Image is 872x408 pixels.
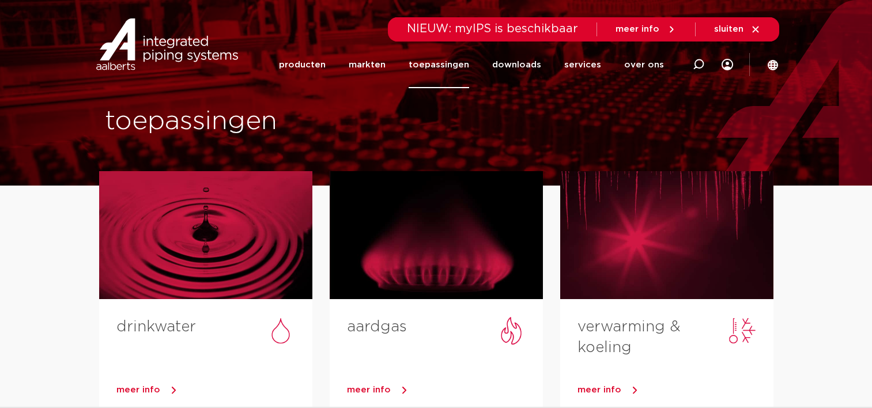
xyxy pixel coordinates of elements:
[347,319,407,334] a: aardgas
[116,386,160,394] span: meer info
[279,41,326,88] a: producten
[616,25,659,33] span: meer info
[409,41,469,88] a: toepassingen
[407,23,578,35] span: NIEUW: myIPS is beschikbaar
[577,386,621,394] span: meer info
[577,319,681,355] a: verwarming & koeling
[116,319,196,334] a: drinkwater
[714,24,761,35] a: sluiten
[577,381,773,399] a: meer info
[714,25,743,33] span: sluiten
[624,41,664,88] a: over ons
[105,103,431,140] h1: toepassingen
[347,381,543,399] a: meer info
[492,41,541,88] a: downloads
[116,381,312,399] a: meer info
[279,41,664,88] nav: Menu
[722,41,733,88] div: my IPS
[347,386,391,394] span: meer info
[616,24,677,35] a: meer info
[564,41,601,88] a: services
[349,41,386,88] a: markten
